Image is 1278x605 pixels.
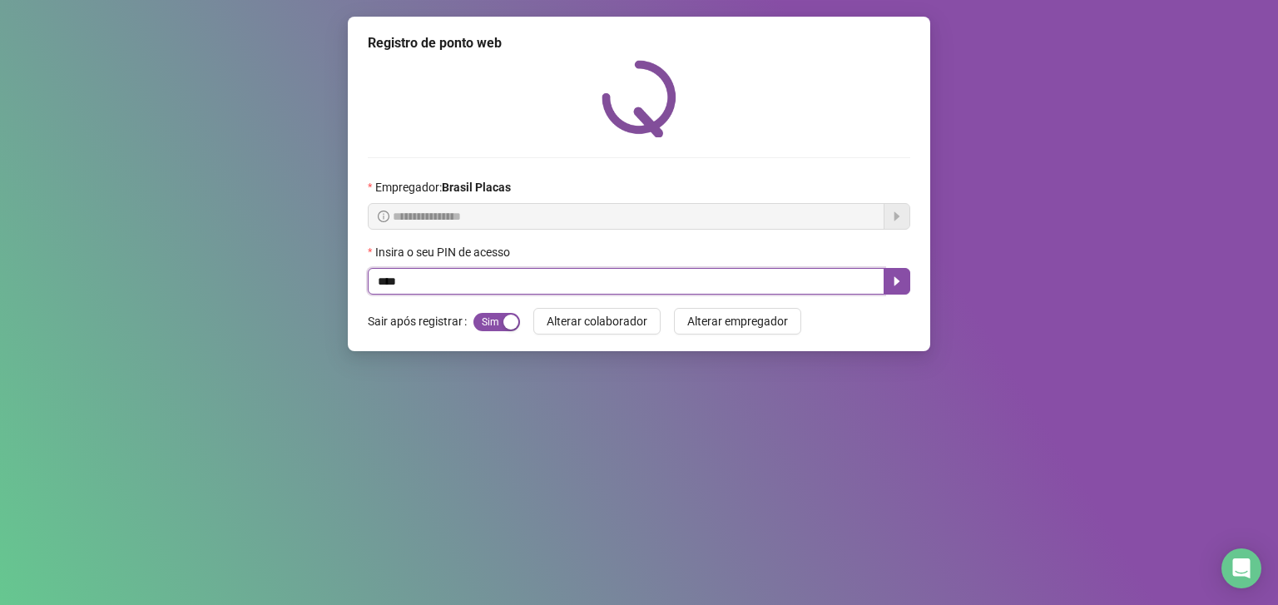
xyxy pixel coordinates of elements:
[533,308,661,335] button: Alterar colaborador
[375,178,511,196] span: Empregador :
[602,60,676,137] img: QRPoint
[368,308,473,335] label: Sair após registrar
[547,312,647,330] span: Alterar colaborador
[368,243,521,261] label: Insira o seu PIN de acesso
[442,181,511,194] strong: Brasil Placas
[378,211,389,222] span: info-circle
[687,312,788,330] span: Alterar empregador
[890,275,904,288] span: caret-right
[1221,548,1261,588] div: Open Intercom Messenger
[674,308,801,335] button: Alterar empregador
[368,33,910,53] div: Registro de ponto web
